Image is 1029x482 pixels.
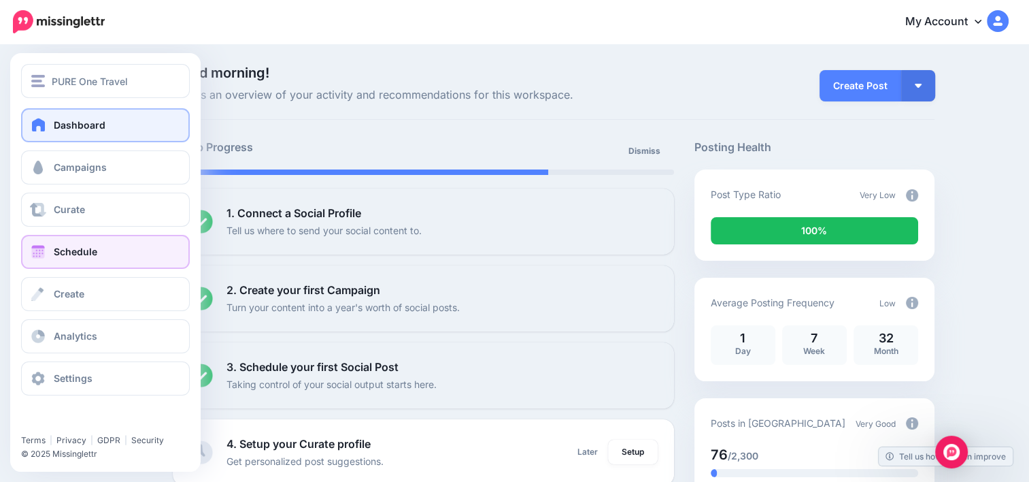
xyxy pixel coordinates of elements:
img: info-circle-grey.png [906,417,918,430]
span: Day [735,346,751,356]
img: checked-circle.png [189,364,213,387]
b: 2. Create your first Campaign [226,283,380,297]
img: checked-circle.png [189,287,213,310]
p: Get personalized post suggestions. [226,453,384,469]
p: Post Type Ratio [711,187,781,202]
span: Very Low [860,190,896,200]
a: Settings [21,361,190,396]
span: | [50,435,52,445]
p: Tell us where to send your social content to. [226,223,422,238]
a: Campaigns [21,150,190,184]
a: Analytics [21,319,190,353]
p: Average Posting Frequency [711,295,834,310]
span: Week [803,346,825,356]
a: Setup [608,440,658,464]
a: Dashboard [21,108,190,142]
span: Curate [54,204,85,215]
p: Posts in [GEOGRAPHIC_DATA] [711,415,845,431]
span: Low [879,298,896,308]
img: menu.png [31,75,45,87]
h5: Setup Progress [173,139,423,156]
span: Month [873,346,898,356]
span: | [90,435,93,445]
a: Dismiss [620,139,669,163]
span: Good morning! [173,65,269,81]
span: /2,300 [728,450,758,462]
a: Tell us how we can improve [879,447,1013,466]
img: Missinglettr [13,10,105,33]
a: Terms [21,435,46,445]
span: Here's an overview of your activity and recommendations for this workspace. [173,86,674,104]
a: Privacy [56,435,86,445]
span: Create [54,288,84,300]
a: Security [131,435,164,445]
div: 100% of your posts in the last 30 days were manually created (i.e. were not from Drip Campaigns o... [711,217,918,244]
b: 4. Setup your Curate profile [226,437,371,451]
span: PURE One Travel [52,74,128,89]
a: Create Post [820,70,901,101]
p: 1 [718,332,769,344]
a: Create [21,277,190,311]
span: Campaigns [54,161,107,173]
span: | [124,435,127,445]
li: © 2025 Missinglettr [21,447,198,461]
span: Schedule [54,246,97,257]
a: Later [569,440,606,464]
h5: Posting Health [694,139,934,156]
p: 32 [860,332,911,344]
span: Analytics [54,330,97,342]
img: info-circle-grey.png [906,297,918,309]
p: Turn your content into a year's worth of social posts. [226,300,460,315]
span: Dashboard [54,119,105,131]
a: GDPR [97,435,120,445]
img: arrow-down-white.png [915,84,922,88]
span: 76 [711,447,728,463]
a: Curate [21,193,190,227]
a: My Account [892,5,1009,39]
iframe: Twitter Follow Button [21,415,124,429]
p: Taking control of your social output starts here. [226,376,437,392]
p: 7 [789,332,840,344]
b: 3. Schedule your first Social Post [226,360,399,374]
div: Open Intercom Messenger [935,436,968,468]
img: checked-circle.png [189,210,213,234]
a: Schedule [21,235,190,269]
div: 3% of your posts in the last 30 days have been from Drip Campaigns [711,469,717,477]
span: Very Good [856,419,896,429]
span: Settings [54,372,92,384]
button: PURE One Travel [21,64,190,98]
img: info-circle-grey.png [906,189,918,202]
b: 1. Connect a Social Profile [226,206,361,220]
